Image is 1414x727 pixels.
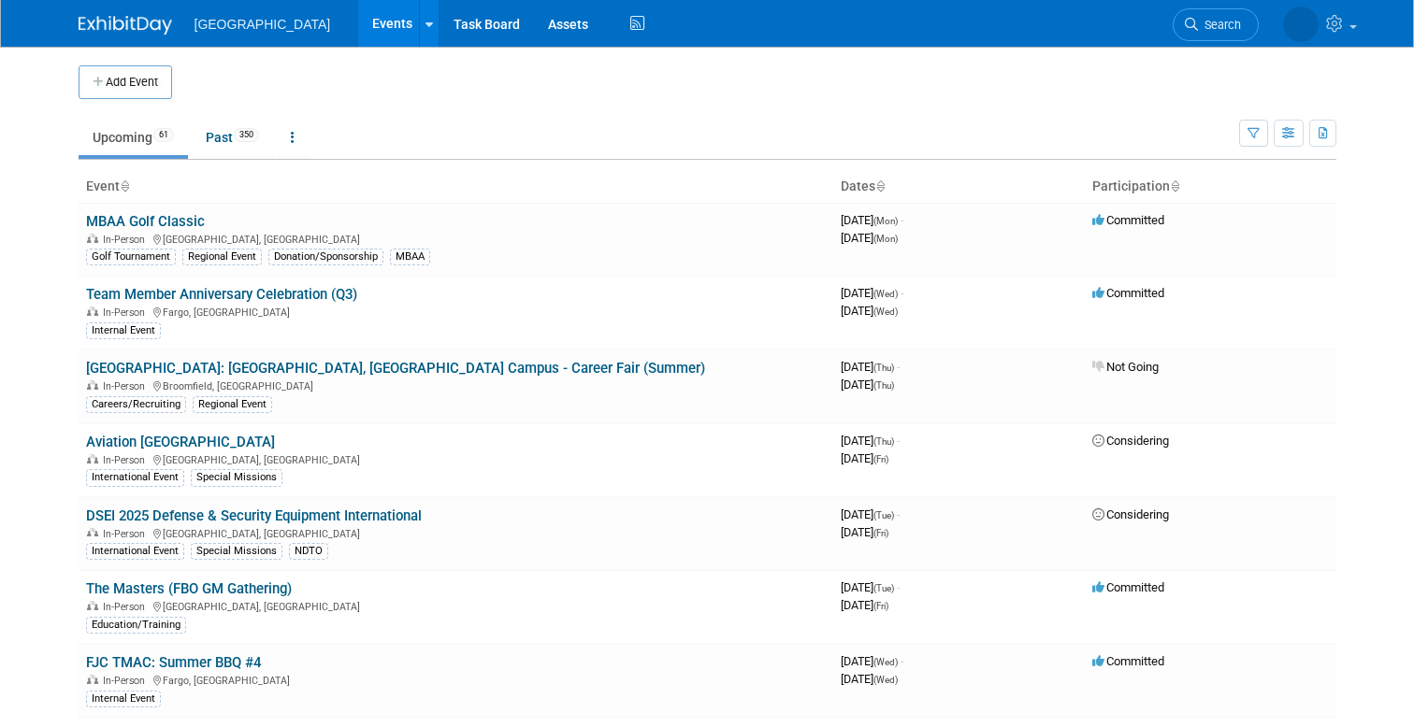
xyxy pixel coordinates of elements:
[875,178,885,193] a: Sort by Start Date
[1092,434,1169,448] span: Considering
[103,528,151,540] span: In-Person
[87,675,98,684] img: In-Person Event
[86,213,205,230] a: MBAA Golf Classic
[86,507,422,524] a: DSEI 2025 Defense & Security Equipment International
[833,171,1085,203] th: Dates
[841,213,903,227] span: [DATE]
[841,598,888,612] span: [DATE]
[79,171,833,203] th: Event
[191,469,282,486] div: Special Missions
[87,306,98,316] img: In-Person Event
[86,543,184,560] div: International Event
[841,434,900,448] span: [DATE]
[86,598,826,613] div: [GEOGRAPHIC_DATA], [GEOGRAPHIC_DATA]
[1092,654,1164,668] span: Committed
[897,360,900,374] span: -
[86,360,705,377] a: [GEOGRAPHIC_DATA]: [GEOGRAPHIC_DATA], [GEOGRAPHIC_DATA] Campus - Career Fair (Summer)
[390,249,430,265] div: MBAA
[841,360,900,374] span: [DATE]
[873,380,894,391] span: (Thu)
[873,216,898,226] span: (Mon)
[1173,8,1259,41] a: Search
[86,691,161,707] div: Internal Event
[87,528,98,537] img: In-Person Event
[86,322,161,339] div: Internal Event
[86,617,186,634] div: Education/Training
[86,672,826,687] div: Fargo, [GEOGRAPHIC_DATA]
[79,120,188,155] a: Upcoming61
[901,654,903,668] span: -
[1283,7,1319,42] img: Darren Hall
[87,601,98,610] img: In-Person Event
[86,286,357,303] a: Team Member Anniversary Celebration (Q3)
[87,380,98,390] img: In-Person Event
[86,249,176,265] div: Golf Tournament
[79,16,172,35] img: ExhibitDay
[897,580,900,594] span: -
[192,120,273,155] a: Past350
[1198,18,1241,32] span: Search
[87,454,98,463] img: In-Person Event
[873,675,898,685] span: (Wed)
[86,304,826,319] div: Fargo, [GEOGRAPHIC_DATA]
[86,525,826,540] div: [GEOGRAPHIC_DATA], [GEOGRAPHIC_DATA]
[103,675,151,687] span: In-Person
[841,231,898,245] span: [DATE]
[841,304,898,318] span: [DATE]
[873,436,894,447] span: (Thu)
[873,234,898,244] span: (Mon)
[1092,286,1164,300] span: Committed
[103,454,151,466] span: In-Person
[1092,213,1164,227] span: Committed
[841,580,900,594] span: [DATE]
[268,249,383,265] div: Donation/Sponsorship
[873,363,894,373] span: (Thu)
[873,510,894,520] span: (Tue)
[901,213,903,227] span: -
[87,234,98,243] img: In-Person Event
[103,306,151,319] span: In-Person
[873,454,888,464] span: (Fri)
[841,378,894,392] span: [DATE]
[103,380,151,392] span: In-Person
[873,583,894,593] span: (Tue)
[234,128,259,142] span: 350
[86,231,826,246] div: [GEOGRAPHIC_DATA], [GEOGRAPHIC_DATA]
[1085,171,1336,203] th: Participation
[86,434,275,450] a: Aviation [GEOGRAPHIC_DATA]
[873,528,888,538] span: (Fri)
[103,601,151,613] span: In-Person
[289,543,328,560] div: NDTO
[897,507,900,521] span: -
[841,451,888,465] span: [DATE]
[86,396,186,413] div: Careers/Recruiting
[86,654,261,671] a: FJC TMAC: Summer BBQ #4
[873,289,898,299] span: (Wed)
[86,451,826,466] div: [GEOGRAPHIC_DATA], [GEOGRAPHIC_DATA]
[182,249,262,265] div: Regional Event
[897,434,900,448] span: -
[841,525,888,539] span: [DATE]
[841,672,898,686] span: [DATE]
[1092,360,1159,374] span: Not Going
[901,286,903,300] span: -
[86,378,826,392] div: Broomfield, [GEOGRAPHIC_DATA]
[873,657,898,667] span: (Wed)
[195,17,331,32] span: [GEOGRAPHIC_DATA]
[841,507,900,521] span: [DATE]
[103,234,151,246] span: In-Person
[191,543,282,560] div: Special Missions
[1092,507,1169,521] span: Considering
[873,306,898,317] span: (Wed)
[841,654,903,668] span: [DATE]
[120,178,129,193] a: Sort by Event Name
[841,286,903,300] span: [DATE]
[86,469,184,486] div: International Event
[873,601,888,611] span: (Fri)
[1092,580,1164,594] span: Committed
[153,128,174,142] span: 61
[86,580,292,597] a: The Masters (FBO GM Gathering)
[193,396,272,413] div: Regional Event
[1170,178,1179,193] a: Sort by Participation Type
[79,65,172,99] button: Add Event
